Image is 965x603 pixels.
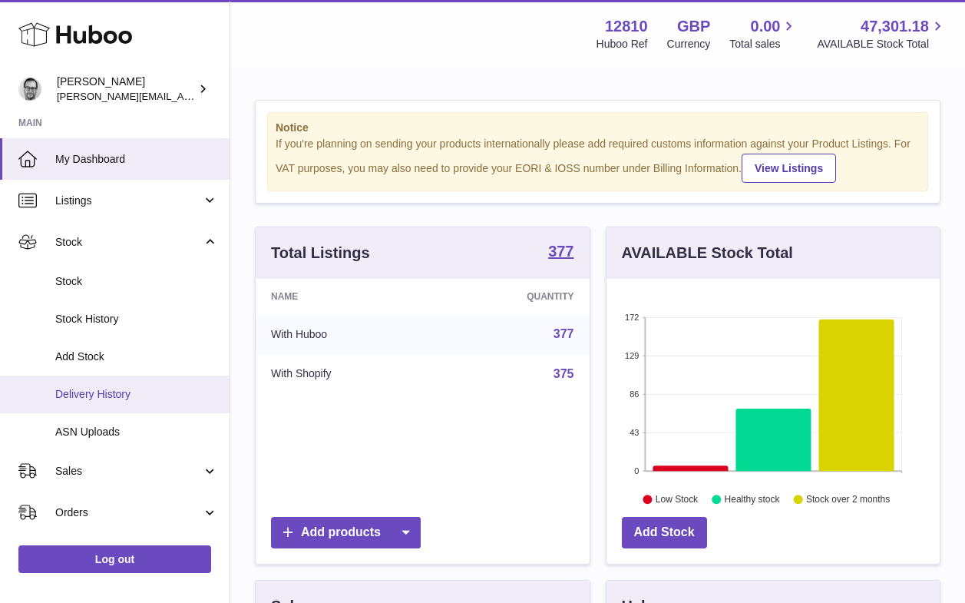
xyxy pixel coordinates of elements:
[597,37,648,51] div: Huboo Ref
[55,505,202,520] span: Orders
[55,387,218,402] span: Delivery History
[55,464,202,479] span: Sales
[57,90,308,102] span: [PERSON_NAME][EMAIL_ADDRESS][DOMAIN_NAME]
[806,494,890,505] text: Stock over 2 months
[43,25,75,37] div: v 4.0.25
[554,327,574,340] a: 377
[729,37,798,51] span: Total sales
[625,351,639,360] text: 129
[634,466,639,475] text: 0
[40,40,169,52] div: Domain: [DOMAIN_NAME]
[18,78,41,101] img: alex@digidistiller.com
[724,494,780,505] text: Healthy stock
[677,16,710,37] strong: GBP
[57,75,195,104] div: [PERSON_NAME]
[622,243,793,263] h3: AVAILABLE Stock Total
[548,244,573,262] a: 377
[58,98,137,108] div: Domain Overview
[630,389,639,399] text: 86
[861,16,929,37] span: 47,301.18
[271,243,370,263] h3: Total Listings
[276,137,920,183] div: If you're planning on sending your products internationally please add required customs informati...
[630,428,639,437] text: 43
[435,279,589,314] th: Quantity
[271,517,421,548] a: Add products
[667,37,711,51] div: Currency
[625,313,639,322] text: 172
[41,97,54,109] img: tab_domain_overview_orange.svg
[55,235,202,250] span: Stock
[25,40,37,52] img: website_grey.svg
[55,194,202,208] span: Listings
[554,367,574,380] a: 375
[729,16,798,51] a: 0.00 Total sales
[817,16,947,51] a: 47,301.18 AVAILABLE Stock Total
[55,312,218,326] span: Stock History
[605,16,648,37] strong: 12810
[55,350,218,364] span: Add Stock
[655,494,698,505] text: Low Stock
[153,97,165,109] img: tab_keywords_by_traffic_grey.svg
[256,354,435,394] td: With Shopify
[25,25,37,37] img: logo_orange.svg
[18,545,211,573] a: Log out
[55,274,218,289] span: Stock
[256,314,435,354] td: With Huboo
[751,16,781,37] span: 0.00
[548,244,573,259] strong: 377
[276,121,920,135] strong: Notice
[170,98,259,108] div: Keywords by Traffic
[55,152,218,167] span: My Dashboard
[817,37,947,51] span: AVAILABLE Stock Total
[742,154,836,183] a: View Listings
[55,425,218,439] span: ASN Uploads
[256,279,435,314] th: Name
[622,517,707,548] a: Add Stock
